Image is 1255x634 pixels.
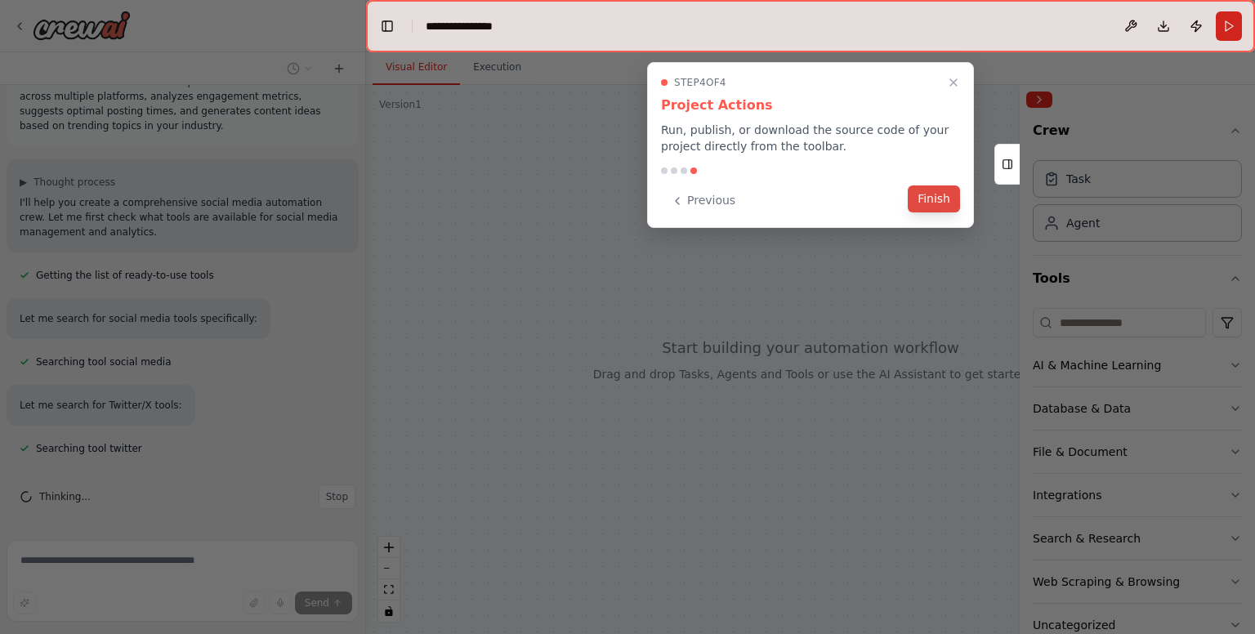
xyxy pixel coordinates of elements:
[944,73,963,92] button: Close walkthrough
[661,187,745,214] button: Previous
[908,185,960,212] button: Finish
[661,122,960,154] p: Run, publish, or download the source code of your project directly from the toolbar.
[674,76,726,89] span: Step 4 of 4
[661,96,960,115] h3: Project Actions
[376,15,399,38] button: Hide left sidebar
